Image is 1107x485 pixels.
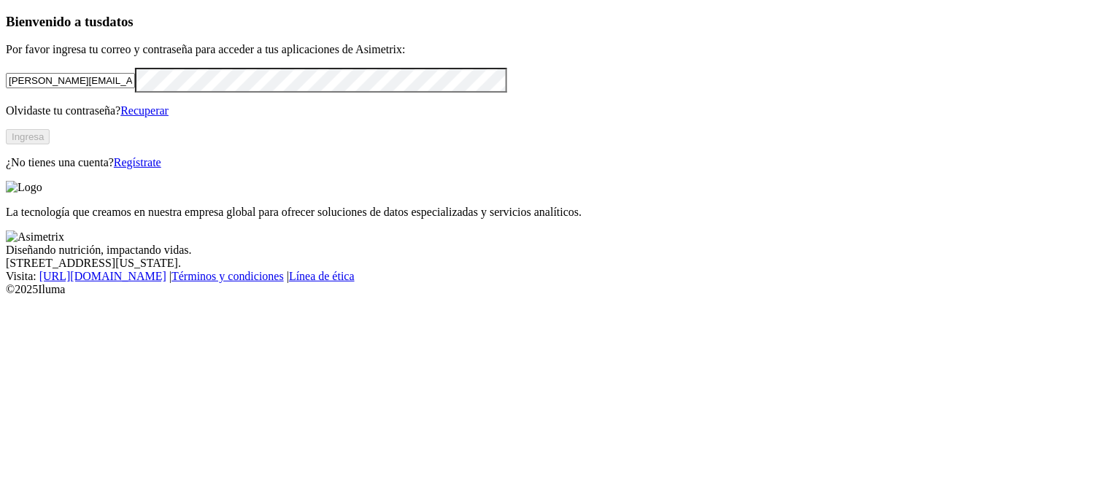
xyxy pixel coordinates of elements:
[289,270,355,282] a: Línea de ética
[39,270,166,282] a: [URL][DOMAIN_NAME]
[171,270,284,282] a: Términos y condiciones
[6,73,135,88] input: Tu correo
[6,244,1101,257] div: Diseñando nutrición, impactando vidas.
[6,43,1101,56] p: Por favor ingresa tu correo y contraseña para acceder a tus aplicaciones de Asimetrix:
[6,257,1101,270] div: [STREET_ADDRESS][US_STATE].
[6,156,1101,169] p: ¿No tienes una cuenta?
[102,14,134,29] span: datos
[6,181,42,194] img: Logo
[6,283,1101,296] div: © 2025 Iluma
[6,129,50,144] button: Ingresa
[114,156,161,168] a: Regístrate
[120,104,169,117] a: Recuperar
[6,230,64,244] img: Asimetrix
[6,206,1101,219] p: La tecnología que creamos en nuestra empresa global para ofrecer soluciones de datos especializad...
[6,270,1101,283] div: Visita : | |
[6,104,1101,117] p: Olvidaste tu contraseña?
[6,14,1101,30] h3: Bienvenido a tus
